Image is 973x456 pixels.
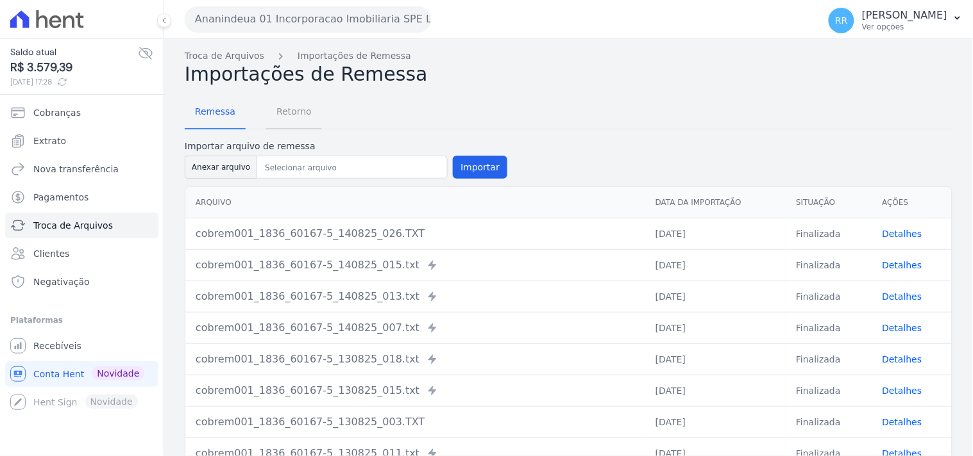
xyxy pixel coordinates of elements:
a: Detalhes [883,260,922,270]
a: Importações de Remessa [298,49,411,63]
span: Troca de Arquivos [33,219,113,232]
div: cobrem001_1836_60167-5_130825_015.txt [196,383,635,398]
span: Retorno [269,99,319,124]
h2: Importações de Remessa [185,63,952,86]
td: [DATE] [645,406,786,437]
nav: Breadcrumb [185,49,952,63]
a: Remessa [185,96,246,129]
button: Importar [453,156,507,179]
td: Finalizada [786,406,872,437]
a: Detalhes [883,354,922,364]
div: cobrem001_1836_60167-5_140825_015.txt [196,257,635,273]
span: Remessa [187,99,243,124]
p: [PERSON_NAME] [862,9,947,22]
a: Detalhes [883,291,922,302]
a: Extrato [5,128,158,154]
a: Detalhes [883,323,922,333]
td: Finalizada [786,375,872,406]
td: [DATE] [645,375,786,406]
span: Conta Hent [33,368,84,380]
span: R$ 3.579,39 [10,59,138,76]
th: Situação [786,187,872,218]
td: Finalizada [786,343,872,375]
span: Recebíveis [33,339,81,352]
a: Nova transferência [5,156,158,182]
td: Finalizada [786,218,872,249]
button: Anexar arquivo [185,156,257,179]
a: Clientes [5,241,158,266]
a: Pagamentos [5,184,158,210]
span: Cobranças [33,106,81,119]
a: Negativação [5,269,158,295]
td: [DATE] [645,249,786,281]
span: Nova transferência [33,163,119,175]
span: Pagamentos [33,191,89,204]
td: Finalizada [786,312,872,343]
td: [DATE] [645,343,786,375]
span: Novidade [92,366,144,380]
p: Ver opções [862,22,947,32]
span: Clientes [33,247,69,260]
div: cobrem001_1836_60167-5_140825_026.TXT [196,226,635,241]
div: cobrem001_1836_60167-5_130825_003.TXT [196,414,635,430]
span: Saldo atual [10,45,138,59]
div: cobrem001_1836_60167-5_140825_013.txt [196,289,635,304]
td: [DATE] [645,281,786,312]
div: cobrem001_1836_60167-5_140825_007.txt [196,320,635,336]
label: Importar arquivo de remessa [185,140,507,153]
th: Data da Importação [645,187,786,218]
a: Conta Hent Novidade [5,361,158,387]
th: Arquivo [185,187,645,218]
span: [DATE] 17:28 [10,76,138,88]
button: Ananindeua 01 Incorporacao Imobiliaria SPE LTDA [185,6,431,32]
a: Troca de Arquivos [5,213,158,238]
span: Negativação [33,275,90,288]
a: Detalhes [883,229,922,239]
div: Plataformas [10,313,153,328]
a: Retorno [266,96,322,129]
button: RR [PERSON_NAME] Ver opções [818,3,973,38]
a: Detalhes [883,417,922,427]
td: Finalizada [786,281,872,312]
span: Extrato [33,134,66,147]
th: Ações [872,187,952,218]
a: Recebíveis [5,333,158,359]
td: [DATE] [645,218,786,249]
td: Finalizada [786,249,872,281]
span: RR [835,16,847,25]
input: Selecionar arquivo [260,160,444,175]
a: Detalhes [883,386,922,396]
div: cobrem001_1836_60167-5_130825_018.txt [196,352,635,367]
td: [DATE] [645,312,786,343]
nav: Sidebar [10,100,153,415]
a: Troca de Arquivos [185,49,264,63]
a: Cobranças [5,100,158,126]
